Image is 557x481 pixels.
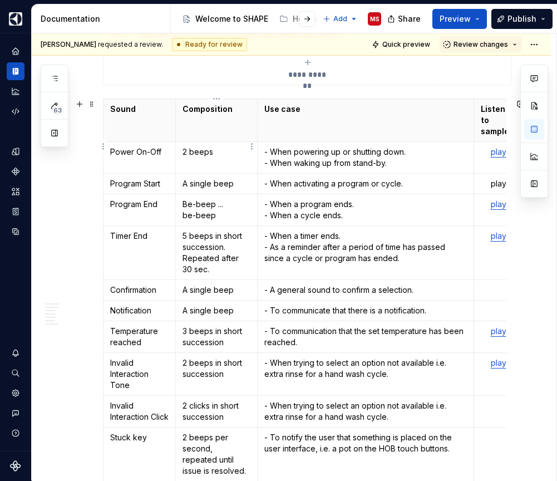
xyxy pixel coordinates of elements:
p: 3 beeps in short succession [183,326,250,348]
a: play [491,231,506,240]
div: Welcome to SHAPE [195,13,268,24]
svg: Supernova Logo [10,460,21,472]
button: Notifications [7,344,24,362]
p: - When a program ends. - When a cycle ends. [264,199,467,221]
p: - When trying to select an option not available i.e. extra rinse for a hand wash cycle. [264,357,467,380]
a: Analytics [7,82,24,100]
button: Publish [491,9,553,29]
button: Search ⌘K [7,364,24,382]
p: Confirmation [110,284,169,296]
p: 2 clicks in short succession [183,400,250,423]
p: play [481,178,515,189]
span: Add [333,14,347,23]
a: Assets [7,183,24,200]
span: Review changes [454,40,508,49]
div: Page tree [178,8,317,30]
button: Quick preview [368,37,435,52]
a: play [491,358,506,367]
p: Temperature reached [110,326,169,348]
p: Sound [110,104,169,115]
span: Preview [440,13,471,24]
a: Storybook stories [7,203,24,220]
a: Documentation [7,62,24,80]
span: Quick preview [382,40,430,49]
p: - To notify the user that something is placed on the user interface, i.e. a pot on the HOB touch ... [264,432,467,454]
span: 63 [52,106,63,115]
p: Composition [183,104,250,115]
img: 1131f18f-9b94-42a4-847a-eabb54481545.png [9,12,22,26]
p: Listen to sample [481,104,515,137]
p: A single beep [183,178,250,189]
a: Settings [7,384,24,402]
button: Add [319,11,361,27]
a: play [491,326,506,336]
a: Components [7,163,24,180]
p: - When a timer ends. - As a reminder after a period of time has passed since a cycle or program h... [264,230,467,264]
a: Design tokens [7,143,24,160]
button: Review changes [440,37,522,52]
p: - When trying to select an option not available i.e. extra rinse for a hand wash cycle. [264,400,467,423]
p: 5 beeps in short succession. Repeated after 30 sec. [183,230,250,275]
span: [PERSON_NAME] [41,40,96,48]
span: Share [398,13,421,24]
button: Preview [432,9,487,29]
div: Documentation [41,13,166,24]
div: Ready for review [172,38,247,51]
p: Stuck key [110,432,169,443]
a: Code automation [7,102,24,120]
span: requested a review. [41,40,163,49]
button: Share [382,9,428,29]
a: How to [275,10,324,28]
p: Power On-Off [110,146,169,158]
p: Invalid Interaction Click [110,400,169,423]
a: Home [7,42,24,60]
a: play [491,147,506,156]
p: 2 beeps per second, repeated until issue is resolved. [183,432,250,477]
p: 2 beeps in short succession [183,357,250,380]
a: Welcome to SHAPE [178,10,273,28]
div: MS [370,14,379,23]
button: Contact support [7,404,24,422]
p: - When powering up or shutting down. - When waking up from stand-by. [264,146,467,169]
p: - When activating a program or cycle. [264,178,467,189]
p: - To communicate that there is a notification. [264,305,467,316]
p: A single beep [183,305,250,316]
a: play [491,199,506,209]
p: Program Start [110,178,169,189]
p: - To communication that the set temperature has been reached. [264,326,467,348]
p: Invalid Interaction Tone [110,357,169,391]
p: Timer End [110,230,169,242]
p: A single beep [183,284,250,296]
p: - A general sound to confirm a selection. [264,284,467,296]
p: Notification [110,305,169,316]
p: Be-beep ... be-beep [183,199,250,221]
p: 2 beeps [183,146,250,158]
a: Data sources [7,223,24,240]
p: Use case [264,104,467,115]
p: Program End [110,199,169,210]
span: Publish [507,13,536,24]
